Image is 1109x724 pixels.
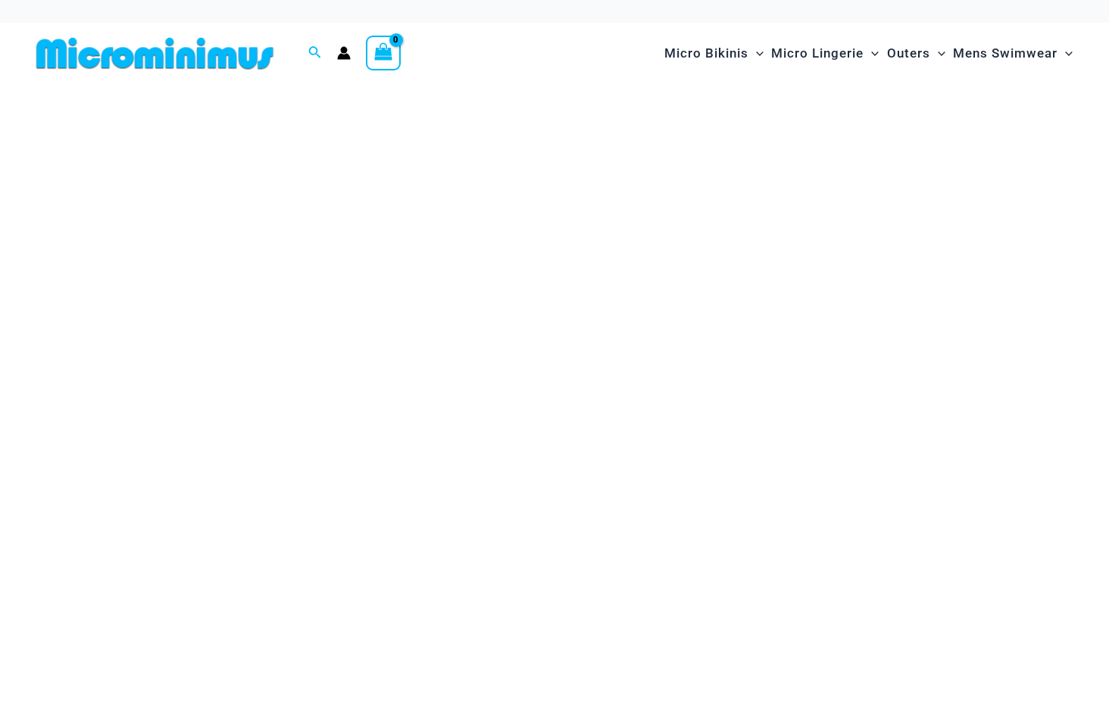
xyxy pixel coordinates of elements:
a: Mens SwimwearMenu ToggleMenu Toggle [949,30,1076,76]
span: Mens Swimwear [953,34,1057,73]
img: MM SHOP LOGO FLAT [30,36,280,70]
span: Micro Bikinis [664,34,748,73]
span: Menu Toggle [748,34,764,73]
span: Menu Toggle [930,34,945,73]
a: OutersMenu ToggleMenu Toggle [883,30,949,76]
a: Micro LingerieMenu ToggleMenu Toggle [767,30,883,76]
span: Micro Lingerie [771,34,864,73]
span: Menu Toggle [1057,34,1073,73]
a: View Shopping Cart, empty [366,36,401,70]
span: Menu Toggle [864,34,879,73]
span: Outers [887,34,930,73]
a: Micro BikinisMenu ToggleMenu Toggle [661,30,767,76]
nav: Site Navigation [658,28,1079,79]
a: Search icon link [308,44,322,63]
a: Account icon link [337,46,351,60]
